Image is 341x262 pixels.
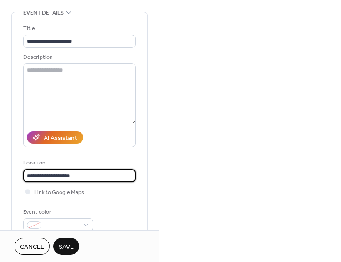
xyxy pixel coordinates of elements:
[23,8,64,18] span: Event details
[59,242,74,252] span: Save
[53,238,79,255] button: Save
[34,188,84,197] span: Link to Google Maps
[27,131,83,144] button: AI Assistant
[15,238,50,255] button: Cancel
[20,242,44,252] span: Cancel
[44,134,77,143] div: AI Assistant
[23,24,134,33] div: Title
[23,158,134,168] div: Location
[23,207,92,217] div: Event color
[23,52,134,62] div: Description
